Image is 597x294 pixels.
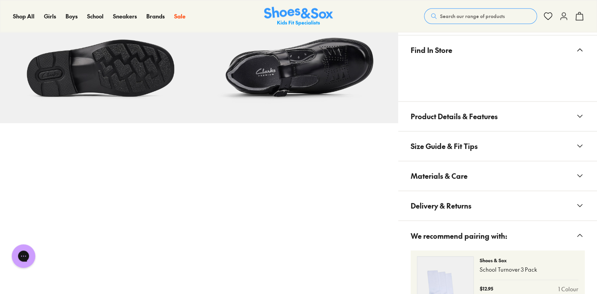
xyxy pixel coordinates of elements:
[558,285,578,293] a: 1 Colour
[398,221,597,250] button: We recommend pairing with:
[8,241,39,270] iframe: Gorgias live chat messenger
[411,194,471,217] span: Delivery & Returns
[174,12,186,20] a: Sale
[480,265,578,273] p: School Turnover 3 Pack
[480,256,578,263] p: Shoes & Sox
[264,7,333,26] img: SNS_Logo_Responsive.svg
[398,35,597,65] button: Find In Store
[398,161,597,191] button: Materials & Care
[424,8,537,24] button: Search our range of products
[411,105,498,128] span: Product Details & Features
[411,38,452,62] span: Find In Store
[398,102,597,131] button: Product Details & Features
[264,7,333,26] a: Shoes & Sox
[398,131,597,161] button: Size Guide & Fit Tips
[113,12,137,20] a: Sneakers
[87,12,104,20] a: School
[398,191,597,220] button: Delivery & Returns
[440,13,505,20] span: Search our range of products
[411,164,468,187] span: Materials & Care
[480,285,493,293] p: $12.95
[13,12,35,20] a: Shop All
[411,224,507,247] span: We recommend pairing with:
[411,134,478,158] span: Size Guide & Fit Tips
[146,12,165,20] a: Brands
[44,12,56,20] a: Girls
[411,65,584,92] iframe: Find in Store
[66,12,78,20] a: Boys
